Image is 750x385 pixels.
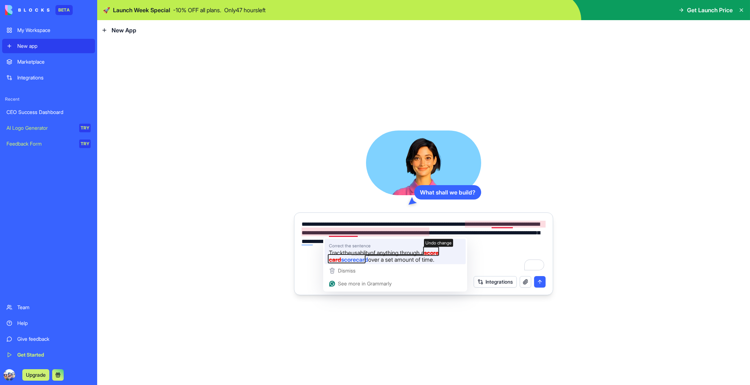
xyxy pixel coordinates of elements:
[17,335,91,343] div: Give feedback
[17,74,91,81] div: Integrations
[302,220,546,272] textarea: To enrich screen reader interactions, please activate Accessibility in Grammarly extension settings
[17,27,91,34] div: My Workspace
[17,320,91,327] div: Help
[2,300,95,315] a: Team
[6,124,74,132] div: AI Logo Generator
[2,105,95,119] a: CEO Success Dashboard
[2,121,95,135] a: AI Logo GeneratorTRY
[17,304,91,311] div: Team
[414,185,481,200] div: What shall we build?
[79,139,91,148] div: TRY
[687,6,733,14] span: Get Launch Price
[2,39,95,53] a: New app
[55,5,73,15] div: BETA
[173,6,221,14] p: - 10 % OFF all plans.
[2,70,95,85] a: Integrations
[113,6,170,14] span: Launch Week Special
[22,369,49,381] button: Upgrade
[2,23,95,37] a: My Workspace
[2,96,95,102] span: Recent
[103,6,110,14] span: 🚀
[2,137,95,151] a: Feedback FormTRY
[4,369,15,381] img: ACg8ocIbj3mSFGab6yVHNGGOvId2VCXwclaIR6eJmRqJfIT5VNW_2ABE=s96-c
[224,6,266,14] p: Only 47 hours left
[2,55,95,69] a: Marketplace
[6,140,74,147] div: Feedback Form
[2,332,95,346] a: Give feedback
[2,316,95,330] a: Help
[22,371,49,378] a: Upgrade
[5,5,50,15] img: logo
[17,351,91,358] div: Get Started
[17,58,91,65] div: Marketplace
[5,5,73,15] a: BETA
[17,42,91,50] div: New app
[6,109,91,116] div: CEO Success Dashboard
[2,348,95,362] a: Get Started
[112,26,136,35] span: New App
[474,276,517,288] button: Integrations
[79,124,91,132] div: TRY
